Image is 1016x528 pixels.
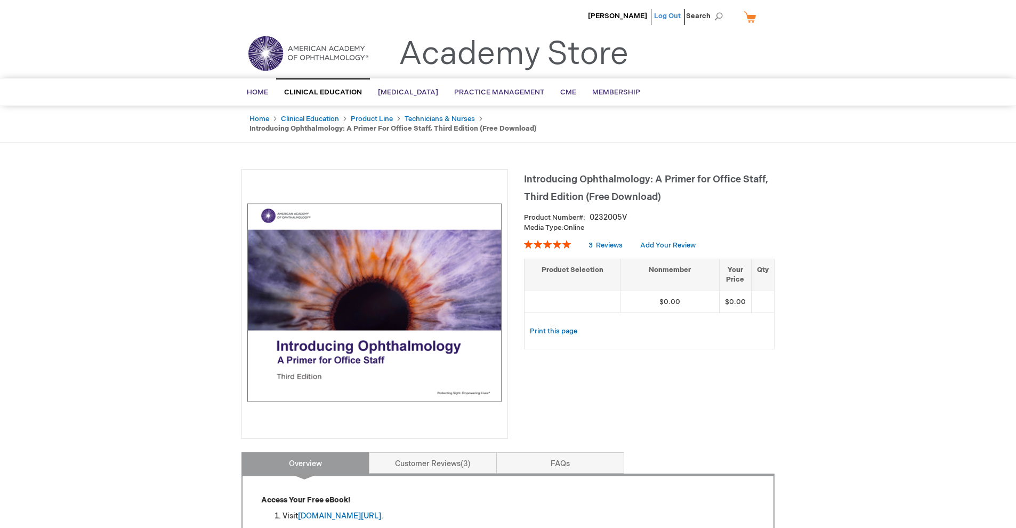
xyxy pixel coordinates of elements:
a: FAQs [496,452,624,474]
div: 100% [524,240,571,249]
th: Your Price [719,259,751,291]
span: 3 [588,241,593,250]
img: Introducing Ophthalmology: A Primer for Office Staff, Third Edition (Free Download) [247,175,502,430]
span: Clinical Education [284,88,362,97]
p: Online [524,223,775,233]
a: Overview [241,452,369,474]
a: [PERSON_NAME] [588,12,647,20]
a: Technicians & Nurses [405,115,475,123]
strong: Product Number [524,213,585,222]
a: Home [249,115,269,123]
strong: Access Your Free eBook! [261,495,350,505]
span: 3 [461,459,471,468]
span: Home [247,88,268,97]
strong: Media Type: [524,223,563,232]
a: Clinical Education [281,115,339,123]
span: [MEDICAL_DATA] [378,88,438,97]
span: Introducing Ophthalmology: A Primer for Office Staff, Third Edition (Free Download) [524,174,768,203]
a: 3 Reviews [588,241,624,250]
a: Log Out [654,12,681,20]
a: Academy Store [399,35,628,74]
td: $0.00 [620,291,720,313]
th: Product Selection [525,259,620,291]
li: Visit . [283,511,755,522]
td: $0.00 [719,291,751,313]
span: Reviews [596,241,623,250]
span: CME [560,88,576,97]
div: 0232005V [590,212,627,223]
a: [DOMAIN_NAME][URL] [298,511,381,521]
span: Practice Management [454,88,544,97]
th: Qty [751,259,774,291]
a: Print this page [530,325,577,338]
a: Customer Reviews3 [369,452,497,474]
strong: Introducing Ophthalmology: A Primer for Office Staff, Third Edition (Free Download) [249,124,537,133]
span: Membership [592,88,640,97]
span: Search [686,5,727,27]
a: Add Your Review [640,241,696,250]
th: Nonmember [620,259,720,291]
a: Product Line [351,115,393,123]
